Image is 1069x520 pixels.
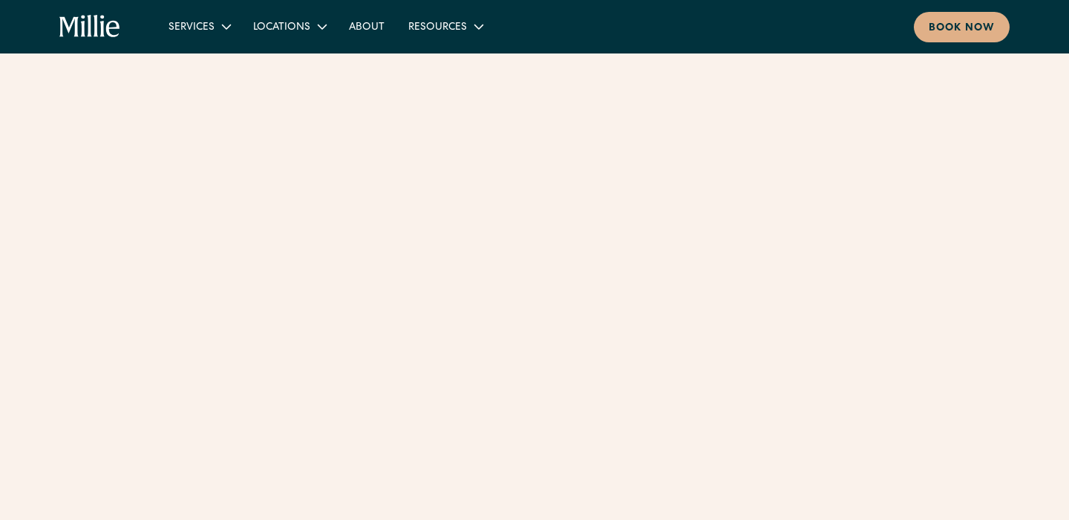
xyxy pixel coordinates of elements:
[914,12,1010,42] a: Book now
[157,14,241,39] div: Services
[241,14,337,39] div: Locations
[408,20,467,36] div: Resources
[59,15,121,39] a: home
[337,14,396,39] a: About
[396,14,494,39] div: Resources
[929,21,995,36] div: Book now
[253,20,310,36] div: Locations
[169,20,215,36] div: Services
